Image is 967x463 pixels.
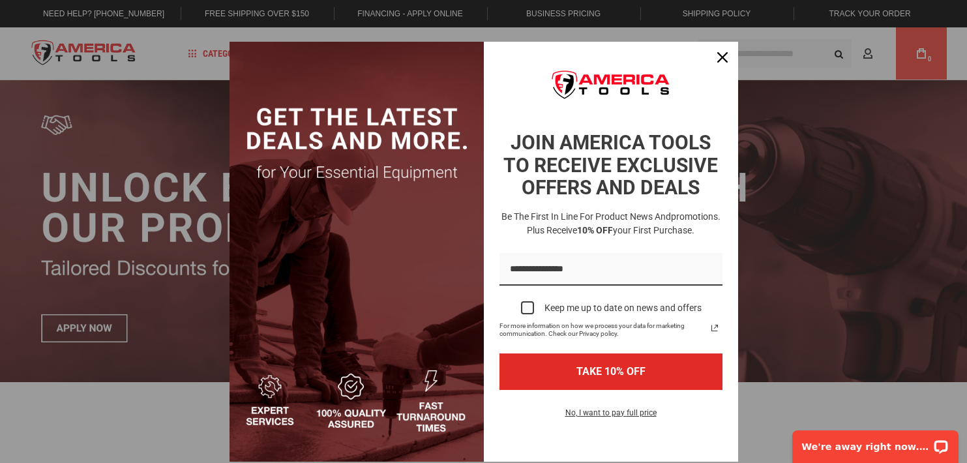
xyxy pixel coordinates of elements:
[499,353,722,389] button: TAKE 10% OFF
[707,320,722,336] a: Read our Privacy Policy
[544,303,702,314] div: Keep me up to date on news and offers
[503,131,718,199] strong: JOIN AMERICA TOOLS TO RECEIVE EXCLUSIVE OFFERS AND DEALS
[527,211,721,235] span: promotions. Plus receive your first purchase.
[707,320,722,336] svg: link icon
[497,210,725,237] h3: Be the first in line for product news and
[499,322,707,338] span: For more information on how we process your data for marketing communication. Check our Privacy p...
[707,42,738,73] button: Close
[577,225,613,235] strong: 10% OFF
[555,406,667,428] button: No, I want to pay full price
[499,253,722,286] input: Email field
[717,52,728,63] svg: close icon
[784,422,967,463] iframe: LiveChat chat widget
